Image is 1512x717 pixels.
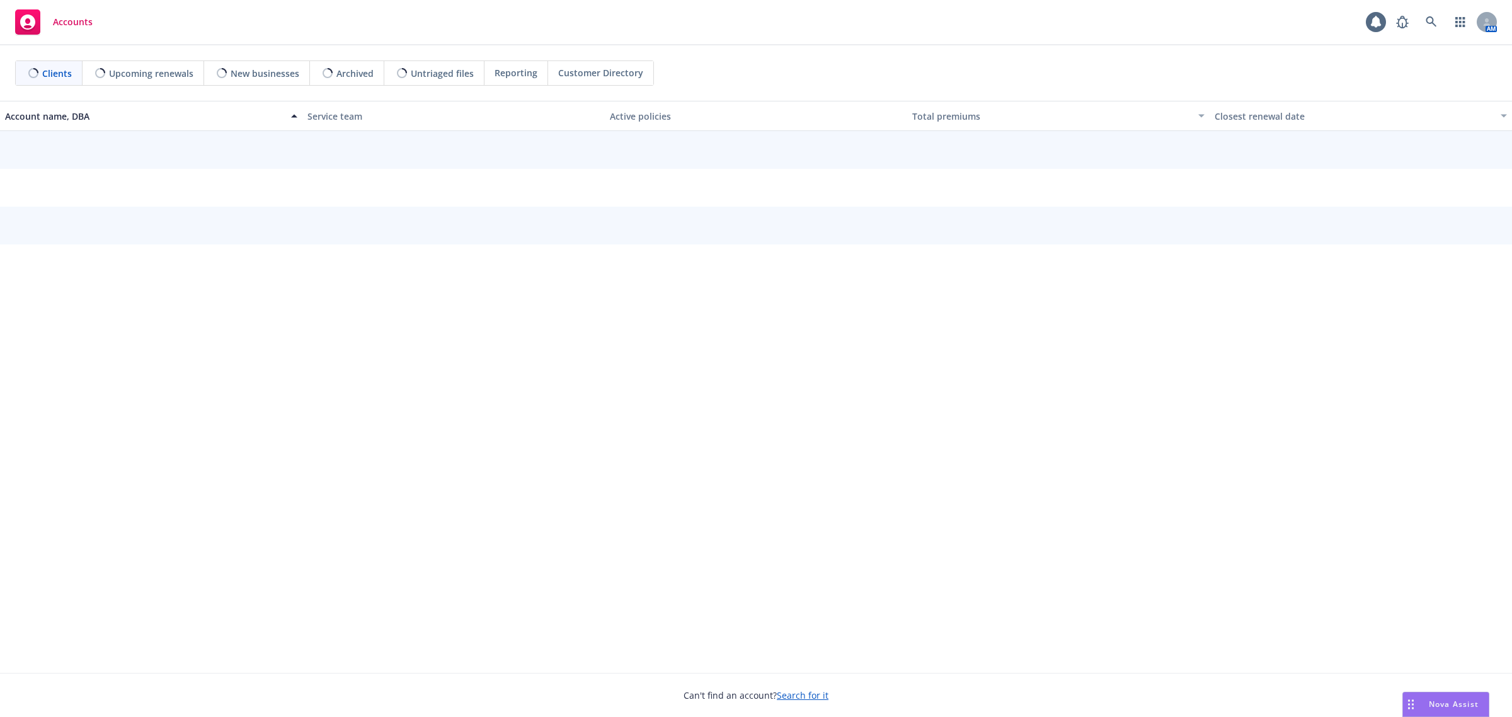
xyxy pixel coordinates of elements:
a: Search [1419,9,1444,35]
div: Service team [307,110,600,123]
div: Closest renewal date [1215,110,1493,123]
span: Archived [336,67,374,80]
span: Can't find an account? [684,689,828,702]
div: Active policies [610,110,902,123]
span: Upcoming renewals [109,67,193,80]
button: Nova Assist [1402,692,1489,717]
a: Switch app [1448,9,1473,35]
span: Nova Assist [1429,699,1479,709]
span: Untriaged files [411,67,474,80]
div: Account name, DBA [5,110,283,123]
button: Active policies [605,101,907,131]
a: Report a Bug [1390,9,1415,35]
span: Clients [42,67,72,80]
button: Total premiums [907,101,1210,131]
span: Accounts [53,17,93,27]
span: Reporting [495,66,537,79]
span: Customer Directory [558,66,643,79]
button: Closest renewal date [1210,101,1512,131]
div: Drag to move [1403,692,1419,716]
a: Search for it [777,689,828,701]
a: Accounts [10,4,98,40]
div: Total premiums [912,110,1191,123]
button: Service team [302,101,605,131]
span: New businesses [231,67,299,80]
